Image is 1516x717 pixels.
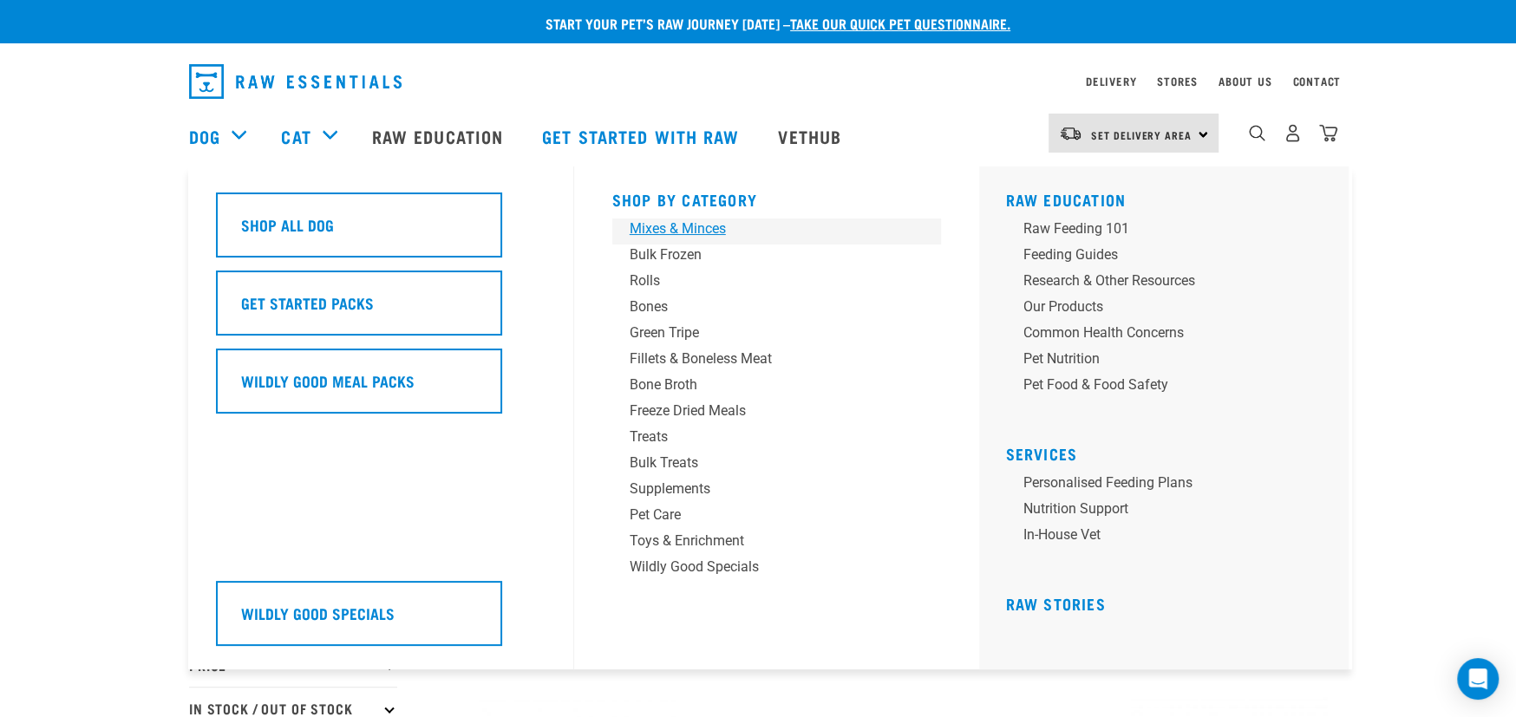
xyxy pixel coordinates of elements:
div: Wildly Good Specials [630,557,900,577]
div: Freeze Dried Meals [630,401,900,421]
a: Mixes & Minces [612,218,942,244]
div: Pet Care [630,505,900,525]
a: Wildly Good Meal Packs [216,349,546,427]
div: Our Products [1023,297,1293,317]
h5: Wildly Good Specials [241,602,395,624]
a: Raw Stories [1005,599,1105,608]
a: Vethub [761,101,863,171]
div: Pet Food & Food Safety [1023,375,1293,395]
a: Our Products [1005,297,1335,323]
a: Supplements [612,479,942,505]
a: Rolls [612,271,942,297]
a: Toys & Enrichment [612,531,942,557]
a: Raw Education [1005,195,1126,204]
a: Fillets & Boneless Meat [612,349,942,375]
a: Stores [1157,78,1198,84]
h5: Get Started Packs [241,291,374,314]
a: Get started with Raw [525,101,761,171]
a: Contact [1292,78,1341,84]
div: Bones [630,297,900,317]
div: Raw Feeding 101 [1023,218,1293,239]
div: Green Tripe [630,323,900,343]
a: Pet Care [612,505,942,531]
a: Green Tripe [612,323,942,349]
div: Supplements [630,479,900,499]
a: Cat [281,123,310,149]
a: Pet Nutrition [1005,349,1335,375]
img: home-icon-1@2x.png [1249,125,1265,141]
div: Rolls [630,271,900,291]
a: Wildly Good Specials [216,581,546,659]
a: Raw Feeding 101 [1005,218,1335,244]
div: Open Intercom Messenger [1457,658,1499,700]
div: Bulk Frozen [630,244,900,265]
a: Dog [189,123,220,149]
a: Freeze Dried Meals [612,401,942,427]
a: Nutrition Support [1005,499,1335,525]
a: Shop All Dog [216,192,546,271]
div: Common Health Concerns [1023,323,1293,343]
div: Pet Nutrition [1023,349,1293,369]
div: Bulk Treats [630,453,900,473]
a: About Us [1219,78,1271,84]
a: Bone Broth [612,375,942,401]
div: Bone Broth [630,375,900,395]
div: Toys & Enrichment [630,531,900,551]
img: user.png [1284,124,1302,142]
a: Bones [612,297,942,323]
div: Mixes & Minces [630,218,900,239]
h5: Wildly Good Meal Packs [241,369,415,392]
a: Get Started Packs [216,271,546,349]
a: Raw Education [355,101,525,171]
a: Pet Food & Food Safety [1005,375,1335,401]
div: Feeding Guides [1023,244,1293,265]
div: Treats [630,427,900,447]
img: Raw Essentials Logo [189,64,402,99]
img: van-moving.png [1059,126,1082,141]
a: Bulk Frozen [612,244,942,271]
a: Wildly Good Specials [612,557,942,583]
span: Set Delivery Area [1091,132,1192,138]
a: Personalised Feeding Plans [1005,473,1335,499]
div: Fillets & Boneless Meat [630,349,900,369]
img: home-icon@2x.png [1319,124,1337,142]
a: Feeding Guides [1005,244,1335,271]
a: Common Health Concerns [1005,323,1335,349]
a: Delivery [1086,78,1136,84]
h5: Services [1005,445,1335,459]
a: take our quick pet questionnaire. [790,19,1010,27]
a: In-house vet [1005,525,1335,551]
div: Research & Other Resources [1023,271,1293,291]
a: Research & Other Resources [1005,271,1335,297]
nav: dropdown navigation [175,57,1341,106]
a: Bulk Treats [612,453,942,479]
h5: Shop By Category [612,191,942,205]
h5: Shop All Dog [241,213,334,236]
a: Treats [612,427,942,453]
